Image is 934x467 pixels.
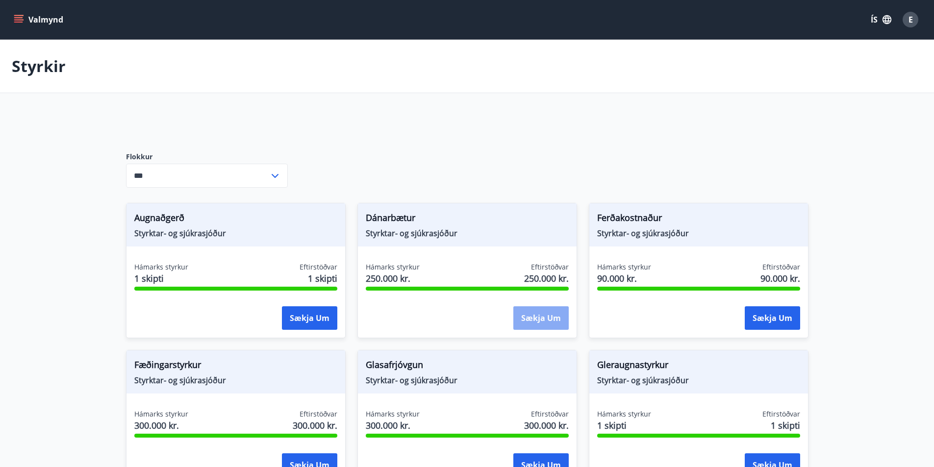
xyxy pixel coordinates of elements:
span: Hámarks styrkur [597,262,651,272]
button: menu [12,11,67,28]
button: ÍS [865,11,897,28]
span: 300.000 kr. [366,419,420,432]
span: Eftirstöðvar [762,262,800,272]
span: 300.000 kr. [524,419,569,432]
span: 250.000 kr. [366,272,420,285]
span: Styrktar- og sjúkrasjóður [134,375,337,386]
span: Styrktar- og sjúkrasjóður [597,375,800,386]
span: Eftirstöðvar [531,262,569,272]
button: E [899,8,922,31]
span: Hámarks styrkur [134,262,188,272]
span: Hámarks styrkur [134,409,188,419]
span: Gleraugnastyrkur [597,358,800,375]
label: Flokkur [126,152,288,162]
p: Styrkir [12,55,66,77]
span: Styrktar- og sjúkrasjóður [366,375,569,386]
span: Eftirstöðvar [300,409,337,419]
span: Styrktar- og sjúkrasjóður [366,228,569,239]
span: Augnaðgerð [134,211,337,228]
button: Sækja um [745,306,800,330]
span: Hámarks styrkur [366,262,420,272]
span: Ferðakostnaður [597,211,800,228]
span: 1 skipti [308,272,337,285]
span: 1 skipti [597,419,651,432]
span: Styrktar- og sjúkrasjóður [597,228,800,239]
span: 250.000 kr. [524,272,569,285]
span: Glasafrjóvgun [366,358,569,375]
span: Hámarks styrkur [597,409,651,419]
span: Eftirstöðvar [300,262,337,272]
span: Fæðingarstyrkur [134,358,337,375]
span: 300.000 kr. [134,419,188,432]
span: Eftirstöðvar [531,409,569,419]
span: Eftirstöðvar [762,409,800,419]
span: E [909,14,913,25]
span: 90.000 kr. [597,272,651,285]
span: 300.000 kr. [293,419,337,432]
span: 90.000 kr. [760,272,800,285]
span: 1 skipti [134,272,188,285]
span: Styrktar- og sjúkrasjóður [134,228,337,239]
span: Dánarbætur [366,211,569,228]
span: Hámarks styrkur [366,409,420,419]
span: 1 skipti [771,419,800,432]
button: Sækja um [282,306,337,330]
button: Sækja um [513,306,569,330]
